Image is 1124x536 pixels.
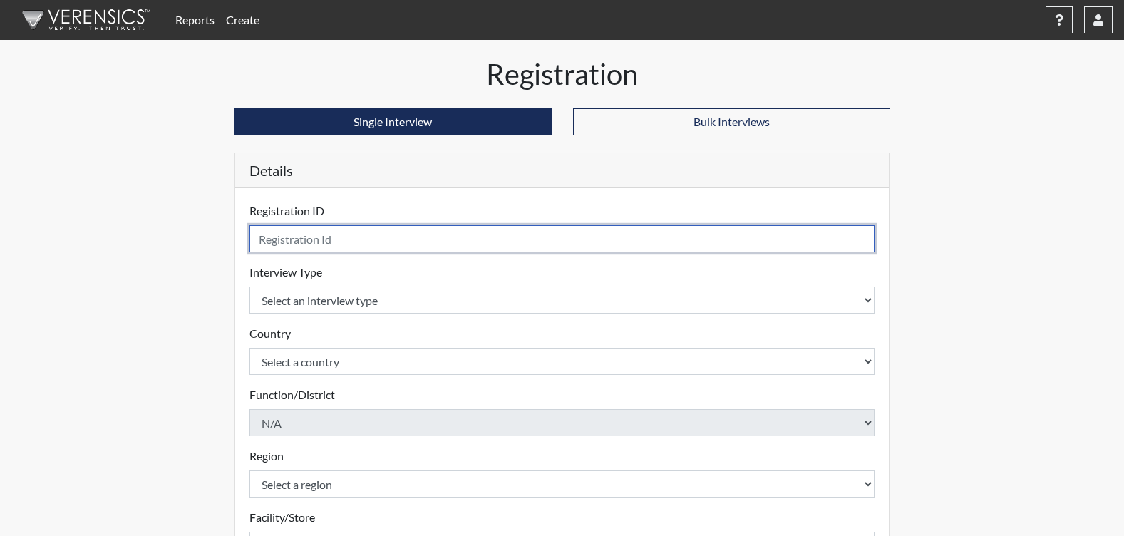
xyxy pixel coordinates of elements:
[234,108,552,135] button: Single Interview
[573,108,890,135] button: Bulk Interviews
[249,225,875,252] input: Insert a Registration ID, which needs to be a unique alphanumeric value for each interviewee
[170,6,220,34] a: Reports
[249,202,324,220] label: Registration ID
[249,448,284,465] label: Region
[249,264,322,281] label: Interview Type
[234,57,890,91] h1: Registration
[220,6,265,34] a: Create
[249,386,335,403] label: Function/District
[249,325,291,342] label: Country
[249,509,315,526] label: Facility/Store
[235,153,890,188] h5: Details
